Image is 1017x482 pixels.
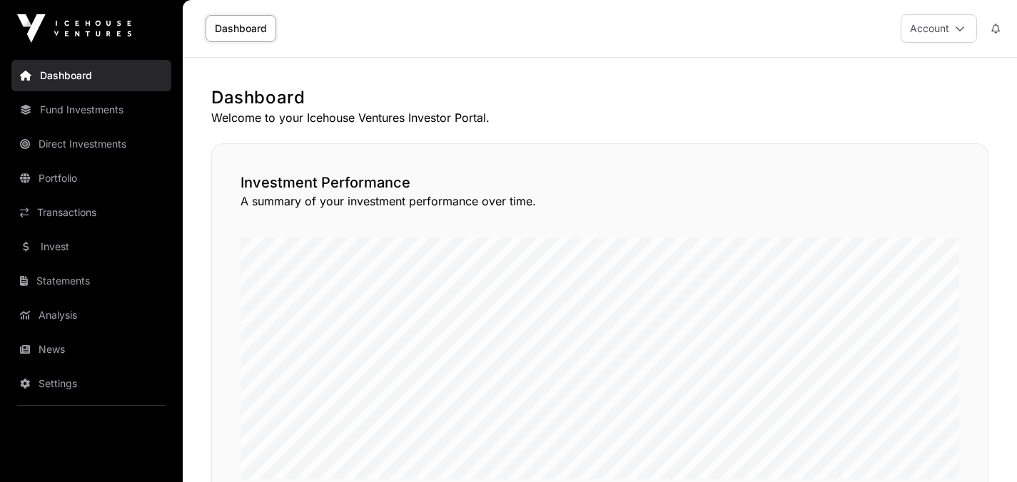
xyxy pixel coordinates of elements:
a: Statements [11,265,171,297]
img: Icehouse Ventures Logo [17,14,131,43]
a: Dashboard [11,60,171,91]
iframe: Chat Widget [946,414,1017,482]
a: Dashboard [206,15,276,42]
a: Invest [11,231,171,262]
p: A summary of your investment performance over time. [241,193,959,210]
h2: Investment Performance [241,173,959,193]
a: Direct Investments [11,128,171,160]
a: Portfolio [11,163,171,194]
button: Account [901,14,977,43]
a: Analysis [11,299,171,331]
h1: Dashboard [211,86,988,109]
a: Settings [11,368,171,399]
p: Welcome to your Icehouse Ventures Investor Portal. [211,109,988,126]
a: News [11,334,171,365]
a: Transactions [11,197,171,228]
a: Fund Investments [11,94,171,125]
